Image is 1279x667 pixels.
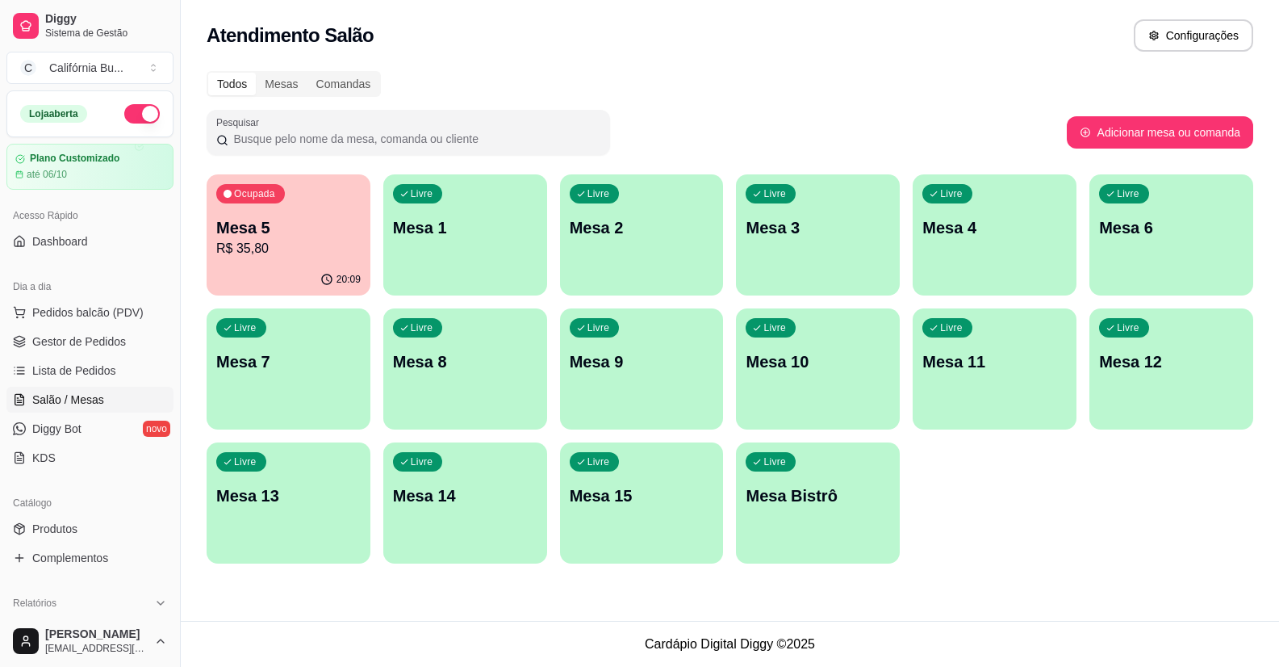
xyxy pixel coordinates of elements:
[32,333,126,350] span: Gestor de Pedidos
[32,450,56,466] span: KDS
[228,131,600,147] input: Pesquisar
[27,168,67,181] article: até 06/10
[20,60,36,76] span: C
[45,627,148,642] span: [PERSON_NAME]
[6,144,173,190] a: Plano Customizadoaté 06/10
[746,485,890,507] p: Mesa Bistrô
[411,455,433,468] p: Livre
[587,187,610,200] p: Livre
[1117,187,1139,200] p: Livre
[940,321,963,334] p: Livre
[6,516,173,542] a: Produtos
[763,321,786,334] p: Livre
[922,350,1067,373] p: Mesa 11
[207,308,370,430] button: LivreMesa 7
[32,421,82,437] span: Diggy Bot
[940,187,963,200] p: Livre
[913,174,1076,296] button: LivreMesa 4
[216,115,265,129] label: Pesquisar
[6,358,173,384] a: Lista de Pedidos
[216,485,361,507] p: Mesa 13
[393,485,537,507] p: Mesa 14
[6,329,173,354] a: Gestor de Pedidos
[32,550,108,566] span: Complementos
[49,60,123,76] div: Califórnia Bu ...
[763,455,786,468] p: Livre
[207,23,374,48] h2: Atendimento Salão
[763,187,786,200] p: Livre
[1134,19,1253,52] button: Configurações
[736,174,900,296] button: LivreMesa 3
[383,308,547,430] button: LivreMesa 8
[6,387,173,413] a: Salão / Mesas
[207,174,370,296] button: OcupadaMesa 5R$ 35,8020:09
[256,73,307,95] div: Mesas
[6,6,173,45] a: DiggySistema de Gestão
[560,443,724,564] button: LivreMesa 15
[560,174,724,296] button: LivreMesa 2
[208,73,256,95] div: Todos
[1117,321,1139,334] p: Livre
[411,187,433,200] p: Livre
[45,12,167,27] span: Diggy
[32,233,88,250] span: Dashboard
[6,274,173,300] div: Dia a dia
[587,455,610,468] p: Livre
[570,485,714,507] p: Mesa 15
[587,321,610,334] p: Livre
[1067,116,1253,149] button: Adicionar mesa ou comanda
[1099,216,1243,239] p: Mesa 6
[6,445,173,471] a: KDS
[383,443,547,564] button: LivreMesa 14
[383,174,547,296] button: LivreMesa 1
[411,321,433,334] p: Livre
[30,153,119,165] article: Plano Customizado
[746,216,890,239] p: Mesa 3
[6,416,173,442] a: Diggy Botnovo
[6,203,173,229] div: Acesso Rápido
[736,443,900,564] button: LivreMesa Bistrô
[234,455,257,468] p: Livre
[32,363,116,379] span: Lista de Pedidos
[32,304,144,321] span: Pedidos balcão (PDV)
[913,308,1076,430] button: LivreMesa 11
[45,27,167,40] span: Sistema de Gestão
[336,273,361,286] p: 20:09
[234,187,275,200] p: Ocupada
[6,52,173,84] button: Select a team
[922,216,1067,239] p: Mesa 4
[181,621,1279,667] footer: Cardápio Digital Diggy © 2025
[124,104,160,124] button: Alterar Status
[1089,308,1253,430] button: LivreMesa 12
[746,350,890,373] p: Mesa 10
[20,105,87,123] div: Loja aberta
[207,443,370,564] button: LivreMesa 13
[6,229,173,254] a: Dashboard
[393,350,537,373] p: Mesa 8
[216,239,361,258] p: R$ 35,80
[1089,174,1253,296] button: LivreMesa 6
[6,490,173,516] div: Catálogo
[216,216,361,239] p: Mesa 5
[216,350,361,373] p: Mesa 7
[45,642,148,655] span: [EMAIL_ADDRESS][DOMAIN_NAME]
[1099,350,1243,373] p: Mesa 12
[570,350,714,373] p: Mesa 9
[32,392,104,408] span: Salão / Mesas
[393,216,537,239] p: Mesa 1
[13,597,56,610] span: Relatórios
[234,321,257,334] p: Livre
[32,521,77,537] span: Produtos
[6,545,173,571] a: Complementos
[6,622,173,661] button: [PERSON_NAME][EMAIL_ADDRESS][DOMAIN_NAME]
[307,73,380,95] div: Comandas
[560,308,724,430] button: LivreMesa 9
[736,308,900,430] button: LivreMesa 10
[6,300,173,325] button: Pedidos balcão (PDV)
[570,216,714,239] p: Mesa 2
